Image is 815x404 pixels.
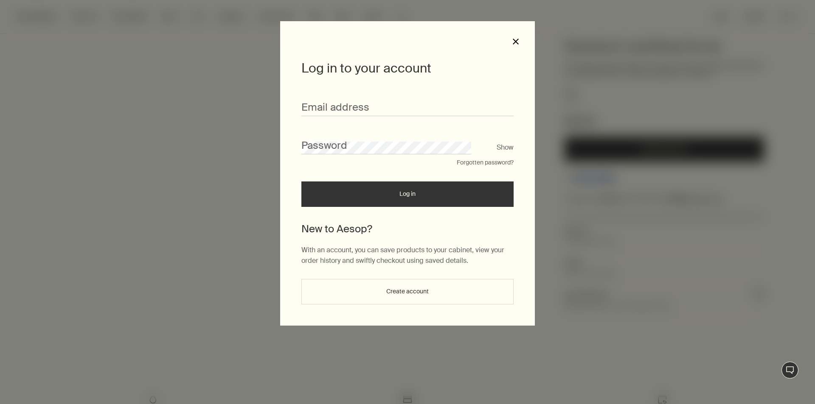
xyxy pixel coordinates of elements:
[512,38,520,45] button: Close
[781,362,798,379] button: Live Assistance
[301,59,514,77] h1: Log in to your account
[301,245,514,266] p: With an account, you can save products to your cabinet, view your order history and swiftly check...
[301,279,514,304] button: Create account
[301,222,514,236] h2: New to Aesop?
[457,159,514,167] button: Forgotten password?
[497,142,514,153] button: Show
[301,181,514,207] button: Log in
